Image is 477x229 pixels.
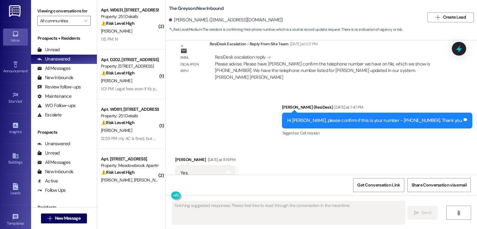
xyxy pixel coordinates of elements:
span: Share Conversation via email [411,182,467,188]
button: Share Conversation via email [407,178,471,192]
span: [PERSON_NAME] [101,177,134,183]
div: Apt. [STREET_ADDRESS] [101,156,158,162]
div: Yes. [180,170,188,176]
i:  [435,15,440,20]
div: Property: 251 Dekalb [101,113,158,119]
div: Hi [PERSON_NAME], please confirm if this is your number - [PHONE_NUMBER]. Thank you. [287,117,462,124]
span: [PERSON_NAME] [134,177,165,183]
textarea: Fetching suggested responses. Please feel free to read through the conversation in the meantime. [172,201,405,224]
span: • [28,68,29,72]
div: [PERSON_NAME] (ResiDesk) [282,104,472,113]
i:  [84,18,87,23]
span: Create Lead [443,14,466,20]
div: New Inbounds [37,168,73,175]
div: Prospects + Residents [31,35,97,42]
input: All communities [40,16,81,26]
div: Prospects [31,129,97,136]
a: Buildings [3,150,28,167]
button: Get Conversation Link [353,178,404,192]
strong: ⚠️ Risk Level: High [101,70,134,76]
a: Templates • [3,212,28,228]
a: Inbox [3,29,28,45]
span: : The resident is confirming their phone number, which is a routine record update request. There ... [169,26,402,33]
strong: ⚠️ Risk Level: High [101,169,134,175]
div: WO Follow-ups [37,102,75,109]
div: Apt. W0631, [STREET_ADDRESS] [101,7,158,13]
div: [DATE] at 7:47 PM [333,104,363,110]
span: • [22,98,23,103]
a: Leads [3,181,28,198]
div: Follow Ups [37,187,66,194]
div: Property: 251 Dekalb [101,13,158,20]
i:  [414,210,419,215]
div: [PERSON_NAME] [175,156,235,165]
img: ResiDesk Logo [9,5,22,17]
div: [DATE] at 11:19 PM [206,156,235,163]
div: ResiDesk Escalation - Reply From Site Team [210,41,446,49]
div: Apt. W0811, [STREET_ADDRESS] [101,106,158,113]
label: Viewing conversations for [37,6,91,16]
div: ResiDesk escalation reply -> Please advise. Please have [PERSON_NAME] confirm the telephone numbe... [215,54,430,80]
div: Escalate [37,112,61,118]
div: Property: Meadowbrook Apartments [101,162,158,169]
div: Property: [STREET_ADDRESS] [101,63,158,70]
button: New Message [41,213,87,223]
div: 12:59 PM: my AC is fixed, but my light is still not working in the kitchen [101,136,224,141]
span: • [21,129,22,133]
div: Unread [37,47,60,53]
b: The Greyson: New Inbound [169,5,224,12]
i:  [48,216,52,221]
button: Create Lead [427,12,474,22]
div: Unanswered [37,141,70,147]
div: New Inbounds [37,74,73,81]
div: 1:15 PM: N [101,36,118,42]
div: 1:01 PM: Legal fees even if it's paid before the 30 days are up? [101,86,212,92]
span: Send [421,209,431,216]
strong: ⚠️ Risk Level: High [101,120,134,125]
span: • [24,220,25,225]
div: Email escalation reply [180,54,205,74]
div: Tagged as: [282,128,472,137]
div: Maintenance [37,93,71,100]
a: Insights • [3,120,28,137]
div: [DATE] at 5:17 PM [288,41,318,47]
a: Site Visit • [3,90,28,106]
span: [PERSON_NAME] [101,128,132,133]
span: New Message [55,215,80,222]
div: All Messages [37,65,70,72]
div: Unread [37,150,60,156]
div: Residents [31,204,97,211]
div: Apt. D202, [STREET_ADDRESS] [101,56,158,63]
span: [PERSON_NAME] [101,78,132,83]
strong: 🔧 Risk Level: Medium [169,27,202,32]
span: [PERSON_NAME] [101,28,132,34]
i:  [456,210,461,215]
div: Unanswered [37,56,70,62]
div: Review follow-ups [37,84,81,90]
span: Get Conversation Link [357,182,400,188]
strong: ⚠️ Risk Level: High [101,20,134,26]
span: Call request [300,130,320,136]
div: Active [37,178,58,184]
div: [PERSON_NAME]. ([EMAIL_ADDRESS][DOMAIN_NAME]) [169,17,283,23]
div: All Messages [37,159,70,166]
button: Send [407,206,438,220]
